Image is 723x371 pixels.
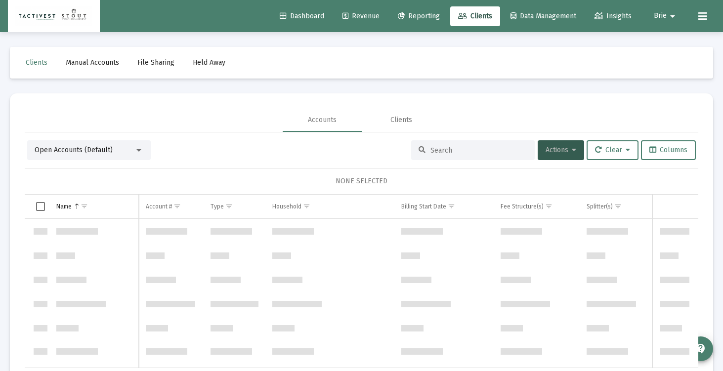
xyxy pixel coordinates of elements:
td: Column Splitter(s) [580,195,652,218]
button: Columns [641,140,696,160]
mat-icon: arrow_drop_down [667,6,679,26]
div: Fee Structure(s) [501,203,544,210]
span: Revenue [342,12,380,20]
div: Accounts [308,115,337,125]
span: Insights [595,12,632,20]
span: Clear [595,146,630,154]
td: Column Billing Start Date [394,195,494,218]
div: Name [56,203,72,210]
a: Held Away [185,53,233,73]
div: Household [272,203,301,210]
td: Column Account # [139,195,204,218]
div: Select all [36,202,45,211]
span: Show filter options for column 'Billing Start Date' [448,203,455,210]
span: Show filter options for column 'Fee Structure(s)' [545,203,553,210]
span: Manual Accounts [66,58,119,67]
a: Insights [587,6,639,26]
td: Column Household [265,195,394,218]
a: Dashboard [272,6,332,26]
div: NONE SELECTED [33,176,690,186]
span: Dashboard [280,12,324,20]
button: Brie [642,6,690,26]
div: Account # [146,203,172,210]
a: Manual Accounts [58,53,127,73]
span: Held Away [193,58,225,67]
span: Clients [458,12,492,20]
span: Data Management [510,12,576,20]
span: File Sharing [137,58,174,67]
div: Type [211,203,224,210]
td: Column Name [49,195,139,218]
a: Revenue [335,6,387,26]
span: Clients [26,58,47,67]
a: Reporting [390,6,448,26]
span: Show filter options for column 'Splitter(s)' [614,203,622,210]
div: Billing Start Date [401,203,446,210]
a: Data Management [503,6,584,26]
td: Column Fee Structure(s) [494,195,580,218]
span: Show filter options for column 'Account #' [173,203,181,210]
td: Column Type [204,195,265,218]
button: Clear [587,140,638,160]
a: Clients [18,53,55,73]
span: Reporting [398,12,440,20]
input: Search [430,146,527,155]
span: Show filter options for column 'Type' [225,203,233,210]
span: Show filter options for column 'Household' [303,203,310,210]
a: File Sharing [129,53,182,73]
span: Actions [546,146,576,154]
span: Open Accounts (Default) [35,146,113,154]
span: Columns [649,146,687,154]
span: Brie [654,12,667,20]
div: Clients [390,115,412,125]
div: Splitter(s) [587,203,613,210]
a: Clients [450,6,500,26]
button: Actions [538,140,584,160]
img: Dashboard [15,6,92,26]
span: Show filter options for column 'Name' [81,203,88,210]
mat-icon: contact_support [695,343,707,355]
